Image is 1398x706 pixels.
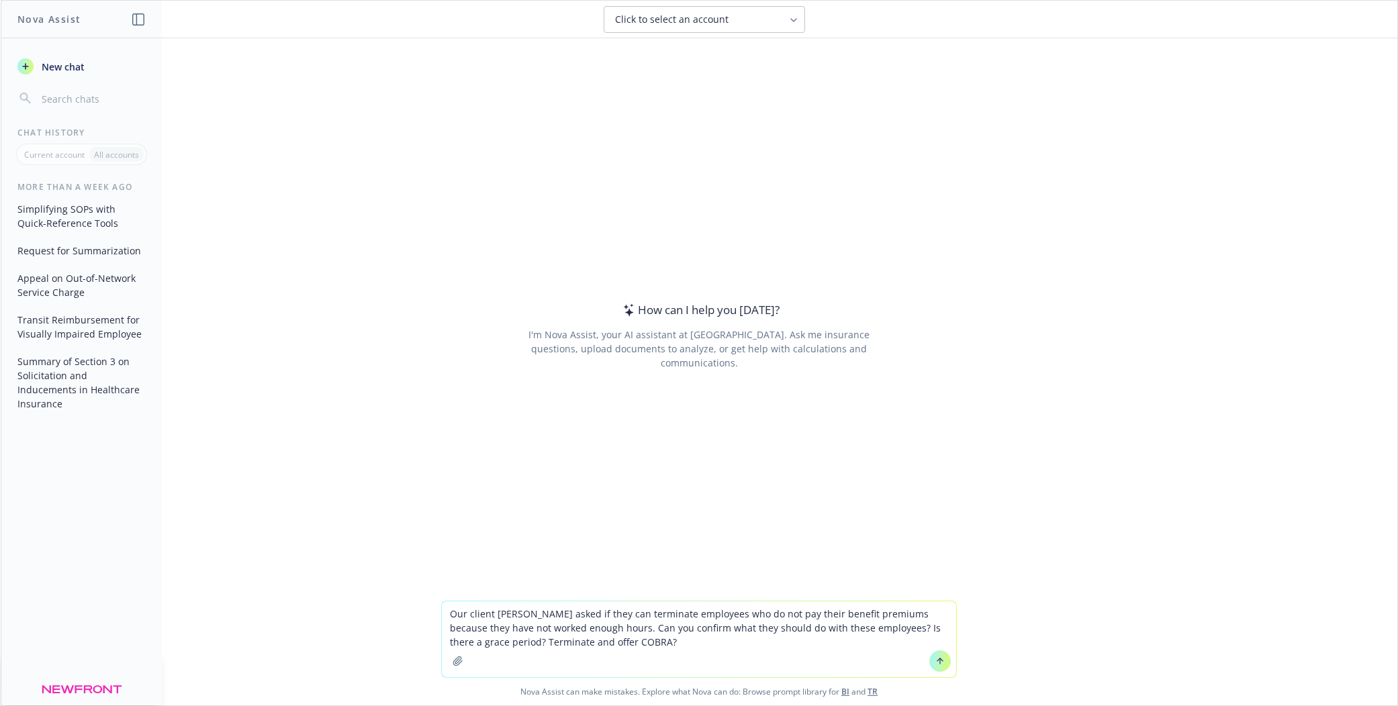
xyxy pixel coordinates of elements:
[12,240,151,262] button: Request for Summarization
[868,686,878,697] a: TR
[94,149,139,160] p: All accounts
[1,127,162,138] div: Chat History
[24,149,85,160] p: Current account
[604,6,805,33] button: Click to select an account
[1,181,162,193] div: More than a week ago
[39,89,146,108] input: Search chats
[12,350,151,415] button: Summary of Section 3 on Solicitation and Inducements in Healthcare Insurance
[12,54,151,79] button: New chat
[12,198,151,234] button: Simplifying SOPs with Quick-Reference Tools
[841,686,849,697] a: BI
[619,301,780,319] div: How can I help you [DATE]?
[615,13,729,26] span: Click to select an account
[39,60,85,74] span: New chat
[12,309,151,345] button: Transit Reimbursement for Visually Impaired Employee
[510,327,888,370] div: I'm Nova Assist, your AI assistant at [GEOGRAPHIC_DATA]. Ask me insurance questions, upload docum...
[442,601,956,677] textarea: Our client [PERSON_NAME] asked if they can terminate employees who do not pay their benefit premi...
[12,267,151,303] button: Appeal on Out-of-Network Service Charge
[6,678,1392,705] span: Nova Assist can make mistakes. Explore what Nova can do: Browse prompt library for and
[17,12,81,26] h1: Nova Assist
